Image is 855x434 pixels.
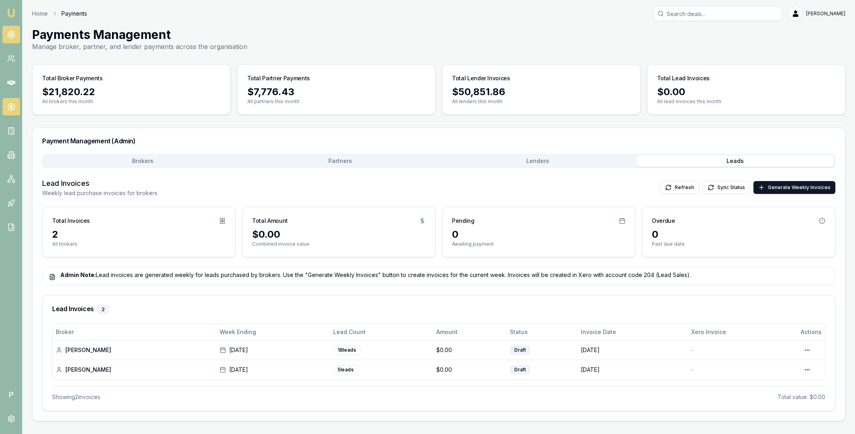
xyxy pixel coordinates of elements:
[61,10,87,18] span: Payments
[42,98,221,105] p: All brokers this month
[452,228,625,241] div: 0
[42,189,157,197] p: Weekly lead purchase invoices for brokers
[247,86,426,98] div: $7,776.43
[702,181,750,194] button: Sync Status
[691,346,694,353] span: -
[60,271,96,278] strong: Admin Note:
[32,27,247,42] h1: Payments Management
[44,155,241,167] button: Brokers
[452,98,631,105] p: All lenders this month
[636,155,834,167] button: Leads
[578,324,688,340] th: Invoice Date
[52,305,825,314] h3: Lead Invoices
[436,366,503,374] div: $0.00
[2,386,20,403] span: P
[252,228,425,241] div: $0.00
[52,393,100,401] div: Showing 2 invoice s
[433,324,507,340] th: Amount
[452,74,510,82] h3: Total Lender Invoices
[657,86,836,98] div: $0.00
[32,10,48,18] a: Home
[252,217,288,225] h3: Total Amount
[333,365,358,374] div: 5 lead s
[510,365,530,374] div: Draft
[42,74,103,82] h3: Total Broker Payments
[241,155,439,167] button: Partners
[652,241,825,247] p: Past due date
[52,241,226,247] p: All brokers
[56,366,213,374] div: [PERSON_NAME]
[52,217,90,225] h3: Total Invoices
[778,393,825,401] div: Total value: $0.00
[688,324,798,340] th: Xero Invoice
[510,346,530,355] div: Draft
[798,324,825,340] th: Actions
[657,74,710,82] h3: Total Lead Invoices
[691,366,694,373] span: -
[660,181,699,194] button: Refresh
[507,324,578,340] th: Status
[49,271,829,279] div: Lead invoices are generated weekly for leads purchased by brokers. Use the "Generate Weekly Invoi...
[753,181,835,194] button: Generate Weekly Invoices
[97,305,109,314] div: 2
[452,217,474,225] h3: Pending
[56,346,213,354] div: [PERSON_NAME]
[42,86,221,98] div: $21,820.22
[53,324,216,340] th: Broker
[436,346,503,354] div: $0.00
[6,8,16,18] img: emu-icon-u.png
[439,155,636,167] button: Lenders
[252,241,425,247] p: Combined invoice value
[806,10,845,17] span: [PERSON_NAME]
[52,228,226,241] div: 2
[578,340,688,360] td: [DATE]
[220,366,327,374] div: [DATE]
[216,324,330,340] th: Week Ending
[333,346,360,355] div: 18 lead s
[32,42,247,51] p: Manage broker, partner, and lender payments across the organisation
[578,360,688,379] td: [DATE]
[452,241,625,247] p: Awaiting payment
[32,10,87,18] nav: breadcrumb
[247,74,310,82] h3: Total Partner Payments
[452,86,631,98] div: $50,851.86
[330,324,433,340] th: Lead Count
[657,98,836,105] p: All lead invoices this month
[42,138,835,144] h3: Payment Management (Admin)
[652,228,825,241] div: 0
[247,98,426,105] p: All partners this month
[653,6,782,21] input: Search deals
[652,217,675,225] h3: Overdue
[42,178,157,189] h3: Lead Invoices
[220,346,327,354] div: [DATE]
